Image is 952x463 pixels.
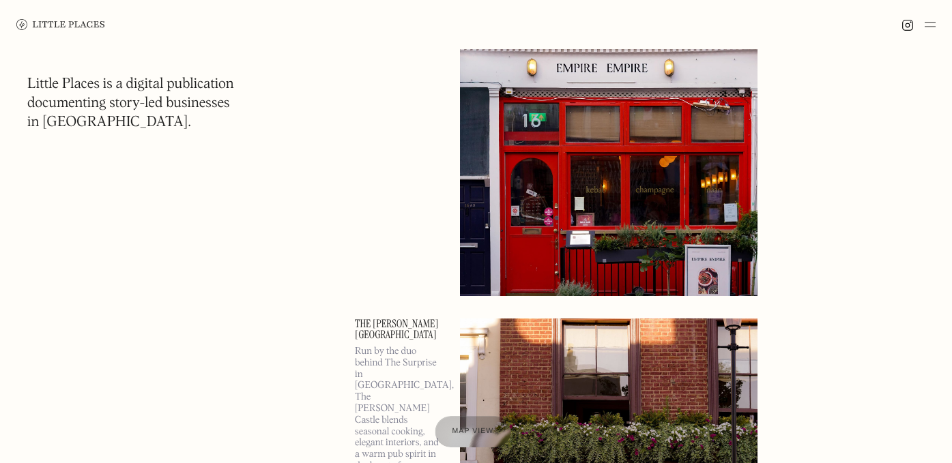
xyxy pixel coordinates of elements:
[27,75,234,132] h1: Little Places is a digital publication documenting story-led businesses in [GEOGRAPHIC_DATA].
[435,416,510,447] a: Map view
[452,428,494,436] span: Map view
[355,318,444,340] a: The [PERSON_NAME][GEOGRAPHIC_DATA]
